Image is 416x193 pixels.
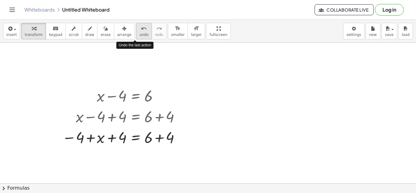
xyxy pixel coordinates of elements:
span: Collaborate Live [320,7,368,13]
span: larger [191,33,202,37]
span: redo [155,33,163,37]
span: undo [139,33,149,37]
button: keyboardkeypad [46,23,66,39]
button: scrub [65,23,82,39]
span: load [402,33,410,37]
button: insert [3,23,20,39]
span: smaller [171,33,185,37]
button: format_sizesmaller [168,23,188,39]
button: Log in [375,4,404,16]
button: undoundo [136,23,152,39]
button: draw [82,23,98,39]
button: Toggle navigation [7,5,17,15]
span: erase [100,33,111,37]
span: new [369,33,377,37]
span: scrub [69,33,79,37]
i: format_size [193,25,199,32]
span: keypad [49,33,62,37]
i: undo [141,25,147,32]
button: Collaborate Live [315,4,374,15]
span: insert [6,33,17,37]
i: redo [156,25,162,32]
button: fullscreen [206,23,231,39]
button: arrange [114,23,135,39]
span: save [385,33,393,37]
button: settings [343,23,365,39]
button: erase [97,23,114,39]
span: arrange [117,33,132,37]
span: transform [25,33,43,37]
a: Whiteboards [24,7,55,13]
button: redoredo [152,23,167,39]
span: fullscreen [210,33,227,37]
i: format_size [175,25,181,32]
button: new [366,23,380,39]
span: draw [85,33,94,37]
span: settings [347,33,361,37]
button: format_sizelarger [188,23,205,39]
button: transform [21,23,46,39]
button: save [382,23,397,39]
div: Undo the last action [116,42,153,49]
button: load [398,23,413,39]
i: keyboard [53,25,58,32]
